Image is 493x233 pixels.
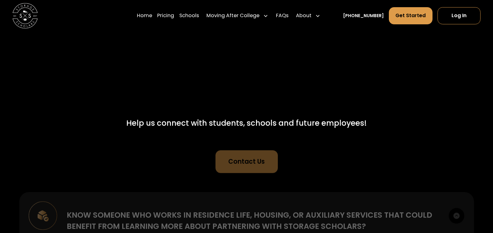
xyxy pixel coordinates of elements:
[276,7,288,25] a: FAQs
[437,7,481,24] a: Log In
[12,3,38,28] a: home
[126,118,367,129] div: Help us connect with students, schools and future employees!
[215,150,278,173] a: Contact Us
[179,7,199,25] a: Schools
[137,7,152,25] a: Home
[228,157,265,166] div: Contact Us
[206,12,259,19] div: Moving After College
[204,7,271,25] div: Moving After College
[293,7,323,25] div: About
[343,12,384,19] a: [PHONE_NUMBER]
[296,12,312,19] div: About
[67,209,439,232] div: Know someone who works in Residence Life, Housing, or Auxiliary Services that could benefit from ...
[12,3,38,28] img: Storage Scholars main logo
[389,7,432,24] a: Get Started
[157,7,174,25] a: Pricing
